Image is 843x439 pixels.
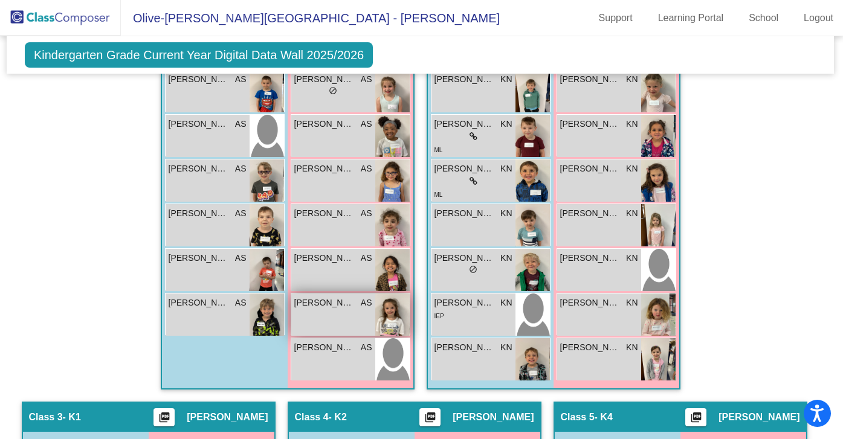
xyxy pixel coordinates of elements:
span: KN [500,73,512,86]
mat-icon: picture_as_pdf [157,411,172,428]
span: [PERSON_NAME] [434,73,495,86]
a: Support [589,8,642,28]
span: [PERSON_NAME] [294,118,355,130]
span: [PERSON_NAME] [434,118,495,130]
span: [PERSON_NAME] [294,162,355,175]
span: Class 5 [561,411,595,423]
a: School [739,8,788,28]
span: [PERSON_NAME] [294,296,355,309]
a: Learning Portal [648,8,734,28]
span: KN [626,73,638,86]
span: KN [500,207,512,220]
span: - K2 [329,411,347,423]
span: AS [361,162,372,175]
span: IEP [434,313,444,319]
span: [PERSON_NAME] [169,252,229,264]
span: AS [235,162,247,175]
span: Class 3 [29,411,63,423]
span: AS [361,341,372,354]
span: [PERSON_NAME] [294,341,355,354]
button: Print Students Details [419,408,441,426]
button: Print Students Details [153,408,175,426]
span: AS [235,252,247,264]
span: AS [361,207,372,220]
span: [PERSON_NAME] [169,296,229,309]
span: [PERSON_NAME] [169,73,229,86]
span: KN [500,118,512,130]
span: Kindergarten Grade Current Year Digital Data Wall 2025/2026 [25,42,373,68]
span: [PERSON_NAME] [560,296,621,309]
span: KN [626,207,638,220]
a: Logout [794,8,843,28]
span: AS [235,207,247,220]
mat-icon: picture_as_pdf [689,411,703,428]
span: KN [626,118,638,130]
span: [PERSON_NAME] [PERSON_NAME] [294,207,355,220]
span: AS [361,296,372,309]
span: [PERSON_NAME] [169,207,229,220]
span: do_not_disturb_alt [469,265,477,274]
span: [PERSON_NAME] [294,73,355,86]
span: ML [434,191,443,198]
span: [PERSON_NAME] [560,252,621,264]
span: [PERSON_NAME] [294,252,355,264]
span: - K1 [63,411,81,423]
span: [PERSON_NAME] [560,341,621,354]
span: KN [500,296,512,309]
span: [PERSON_NAME] [169,118,229,130]
span: [PERSON_NAME] [187,411,268,423]
span: KN [626,252,638,264]
mat-icon: picture_as_pdf [423,411,438,428]
span: [PERSON_NAME] [560,207,621,220]
span: AS [235,118,247,130]
span: ML [434,147,443,153]
span: KN [500,162,512,175]
span: [PERSON_NAME] [434,341,495,354]
button: Print Students Details [685,408,706,426]
span: do_not_disturb_alt [329,86,337,95]
span: [PERSON_NAME] [169,162,229,175]
span: AS [235,296,247,309]
span: KN [626,162,638,175]
span: [PERSON_NAME] [434,162,495,175]
span: KN [626,341,638,354]
span: KN [500,341,512,354]
span: [PERSON_NAME] [434,207,495,220]
span: [PERSON_NAME] [434,296,495,309]
span: AS [235,73,247,86]
span: [PERSON_NAME] [434,252,495,264]
span: AS [361,73,372,86]
span: Olive-[PERSON_NAME][GEOGRAPHIC_DATA] - [PERSON_NAME] [121,8,500,28]
span: KN [626,296,638,309]
span: [PERSON_NAME] [560,118,621,130]
span: KN [500,252,512,264]
span: [PERSON_NAME] [560,73,621,86]
span: AS [361,252,372,264]
span: Class 4 [295,411,329,423]
span: [PERSON_NAME] [560,162,621,175]
span: [PERSON_NAME] [719,411,799,423]
span: [PERSON_NAME] [453,411,534,423]
span: AS [361,118,372,130]
span: - K4 [595,411,613,423]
